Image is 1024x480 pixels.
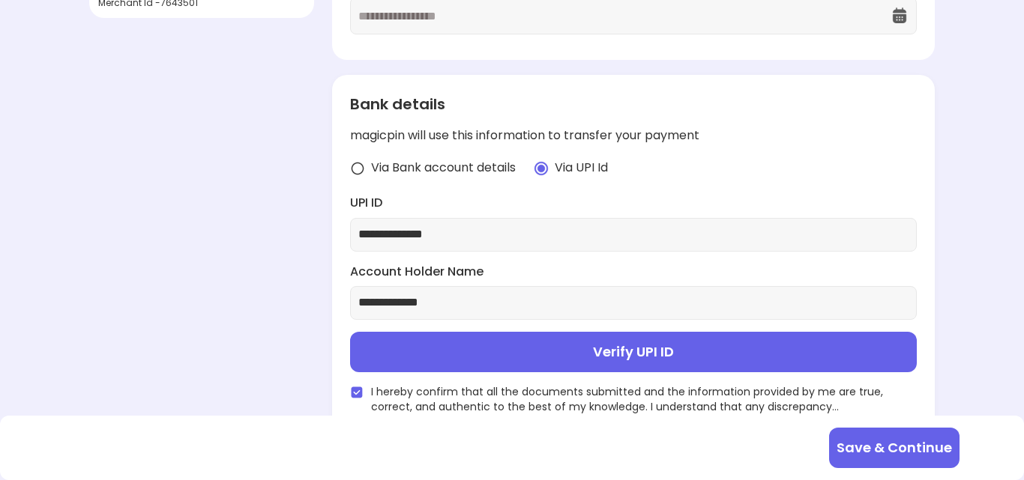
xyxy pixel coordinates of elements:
img: checked [350,386,364,399]
div: magicpin will use this information to transfer your payment [350,127,916,145]
img: radio [534,161,549,176]
img: OcXK764TI_dg1n3pJKAFuNcYfYqBKGvmbXteblFrPew4KBASBbPUoKPFDRZzLe5z5khKOkBCrBseVNl8W_Mqhk0wgJF92Dyy9... [891,7,909,25]
span: Via UPI Id [555,160,608,177]
span: Via Bank account details [371,160,516,177]
div: Bank details [350,93,916,115]
label: Account Holder Name [350,264,916,281]
button: Save & Continue [829,428,960,468]
img: radio [350,161,365,176]
label: UPI ID [350,195,916,212]
button: Verify UPI ID [350,332,916,372]
span: I hereby confirm that all the documents submitted and the information provided by me are true, co... [371,384,916,414]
